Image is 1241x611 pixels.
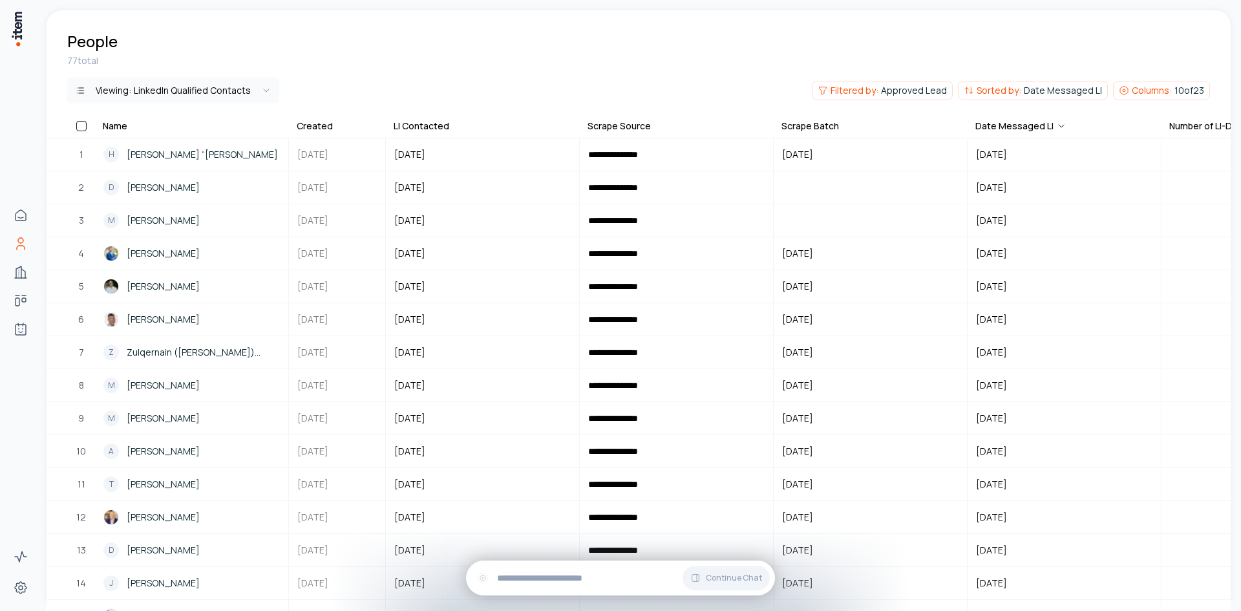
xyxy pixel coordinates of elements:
button: [DATE] [968,535,1160,566]
a: D[PERSON_NAME] [96,172,288,203]
span: [PERSON_NAME] [127,246,200,261]
div: Created [297,120,333,133]
div: D [103,542,119,558]
a: H[PERSON_NAME] “[PERSON_NAME] [96,139,288,170]
span: 8 [79,378,84,392]
button: [DATE] [387,172,578,203]
span: 2 [78,180,84,195]
a: ZZulqernain ([PERSON_NAME]) [PERSON_NAME] [96,337,288,368]
button: Filtered by:Approved Lead [812,81,953,100]
span: 11 [78,477,85,491]
div: Scrape Source [588,120,651,133]
button: Columns:10of23 [1113,81,1210,100]
span: 10 of 23 [1174,84,1204,97]
span: [PERSON_NAME] [127,477,200,491]
span: Zulqernain ([PERSON_NAME]) [PERSON_NAME] [127,345,280,359]
div: Z [103,345,119,360]
div: M [103,213,119,228]
a: People [8,231,34,257]
span: Approved Lead [881,84,947,97]
span: 1 [80,147,83,162]
button: [DATE] [774,568,966,599]
span: 6 [78,312,84,327]
a: Agents [8,316,34,342]
button: [DATE] [387,568,578,599]
button: [DATE] [774,271,966,302]
button: [DATE] [968,370,1160,401]
a: M[PERSON_NAME] [96,205,288,236]
button: [DATE] [968,436,1160,467]
button: [DATE] [387,205,578,236]
button: [DATE] [968,403,1160,434]
button: [DATE] [774,370,966,401]
button: [DATE] [387,436,578,467]
a: Settings [8,575,34,601]
div: Viewing: [96,84,251,97]
button: [DATE] [774,403,966,434]
a: Ricardo Diaz[PERSON_NAME] [96,271,288,302]
img: Item Brain Logo [10,10,23,47]
a: Michael Singh[PERSON_NAME] [96,304,288,335]
a: Home [8,202,34,228]
span: Columns: [1132,84,1172,97]
button: [DATE] [968,337,1160,368]
div: Date Messaged LI [975,120,1066,133]
img: Ricardo Diaz [103,279,119,294]
a: M[PERSON_NAME] [96,370,288,401]
span: 7 [79,345,84,359]
span: 10 [76,444,86,458]
button: [DATE] [387,502,578,533]
div: 77 total [67,54,1210,67]
span: [PERSON_NAME] [127,576,200,590]
button: Sorted by:Date Messaged LI [958,81,1108,100]
div: H [103,147,119,162]
button: [DATE] [387,139,578,170]
div: D [103,180,119,195]
span: 14 [76,576,86,590]
span: Continue Chat [706,573,762,583]
a: Collin Ryan[PERSON_NAME] [96,238,288,269]
span: [PERSON_NAME] [127,411,200,425]
a: D[PERSON_NAME] [96,535,288,566]
span: 3 [79,213,84,228]
button: [DATE] [387,403,578,434]
button: [DATE] [387,271,578,302]
h1: People [67,31,118,52]
a: J[PERSON_NAME] [96,568,288,599]
button: [DATE] [387,304,578,335]
button: [DATE] [774,139,966,170]
div: A [103,444,119,459]
img: Michael Singh [103,312,119,327]
button: [DATE] [968,205,1160,236]
span: 9 [78,411,84,425]
a: T[PERSON_NAME] [96,469,288,500]
button: [DATE] [968,172,1160,203]
div: M [103,378,119,393]
span: [PERSON_NAME] [127,213,200,228]
button: [DATE] [968,238,1160,269]
div: Name [103,120,127,133]
a: Activity [8,544,34,570]
button: [DATE] [774,502,966,533]
button: [DATE] [774,337,966,368]
div: Scrape Batch [781,120,839,133]
span: [PERSON_NAME] [127,378,200,392]
button: [DATE] [968,139,1160,170]
div: Number of LI-DM [1169,120,1240,133]
button: [DATE] [968,469,1160,500]
button: [DATE] [387,469,578,500]
div: Continue Chat [466,561,775,595]
span: [PERSON_NAME] [127,510,200,524]
button: [DATE] [968,271,1160,302]
span: [PERSON_NAME] [127,543,200,557]
button: [DATE] [968,304,1160,335]
div: T [103,477,119,492]
button: [DATE] [387,535,578,566]
button: [DATE] [968,502,1160,533]
button: [DATE] [774,238,966,269]
img: Collin Ryan [103,246,119,261]
div: J [103,575,119,591]
span: 12 [76,510,86,524]
button: [DATE] [387,238,578,269]
button: [DATE] [387,337,578,368]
